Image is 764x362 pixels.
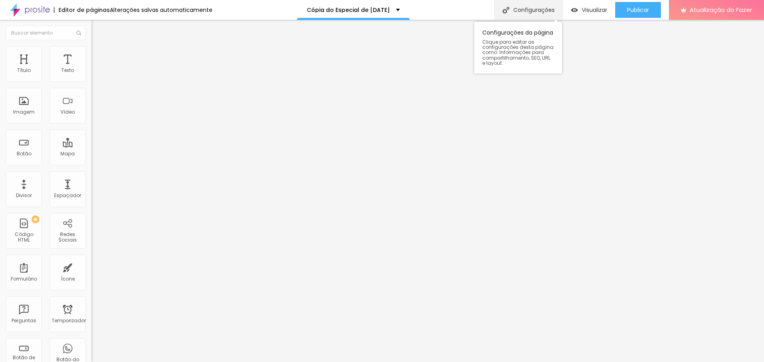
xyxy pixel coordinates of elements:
[15,231,33,243] font: Código HTML
[582,6,607,14] font: Visualizar
[110,6,212,14] font: Alterações salvas automaticamente
[503,7,509,14] img: Ícone
[58,6,110,14] font: Editor de páginas
[17,67,31,74] font: Título
[12,317,36,324] font: Perguntas
[76,31,81,35] img: Ícone
[482,39,554,66] font: Clique para editar as configurações desta página como: Informações para compartilhamento, SEO, UR...
[482,29,553,37] font: Configurações da página
[6,26,86,40] input: Buscar elemento
[690,6,752,14] font: Atualização do Fazer
[13,108,35,115] font: Imagem
[571,7,578,14] img: view-1.svg
[615,2,661,18] button: Publicar
[513,6,555,14] font: Configurações
[54,192,81,199] font: Espaçador
[52,317,86,324] font: Temporizador
[58,231,77,243] font: Redes Sociais
[61,67,74,74] font: Texto
[627,6,649,14] font: Publicar
[60,150,75,157] font: Mapa
[61,275,75,282] font: Ícone
[60,108,75,115] font: Vídeo
[17,150,31,157] font: Botão
[307,6,390,14] font: Cópia do Especial de [DATE]
[11,275,37,282] font: Formulário
[563,2,615,18] button: Visualizar
[92,20,764,362] iframe: Editor
[16,192,32,199] font: Divisor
